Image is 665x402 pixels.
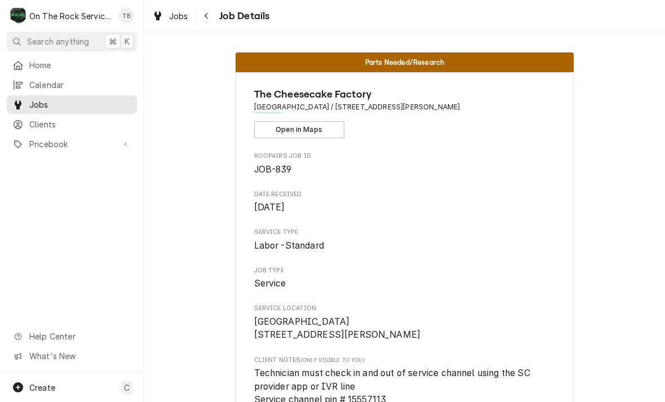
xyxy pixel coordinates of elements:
span: Parts Needed/Research [365,59,444,66]
div: Status [236,52,574,72]
span: Home [29,59,131,71]
span: Service Type [254,228,556,237]
span: Service Location [254,304,556,313]
span: Date Received [254,190,556,199]
span: Calendar [29,79,131,91]
a: Clients [7,115,137,134]
a: Go to Pricebook [7,135,137,153]
button: Navigate back [198,7,216,25]
span: Clients [29,118,131,130]
a: Home [7,56,137,74]
span: Jobs [29,99,131,111]
a: Jobs [148,7,193,25]
div: On The Rock Services [29,10,112,22]
span: Search anything [27,36,89,47]
div: Client Information [254,87,556,138]
span: (Only Visible to You) [300,357,364,363]
span: Job Type [254,266,556,275]
span: Service [254,278,286,289]
div: Service Type [254,228,556,252]
div: Service Location [254,304,556,342]
span: Roopairs Job ID [254,163,556,176]
span: Roopairs Job ID [254,152,556,161]
span: Labor -Standard [254,240,324,251]
span: Create [29,383,55,392]
div: TB [118,8,134,24]
span: Job Details [216,8,270,24]
span: Client Notes [254,356,556,365]
span: ⌘ [109,36,117,47]
div: Date Received [254,190,556,214]
div: O [10,8,26,24]
div: Todd Brady's Avatar [118,8,134,24]
div: Job Type [254,266,556,290]
a: Go to What's New [7,347,137,365]
span: Pricebook [29,138,114,150]
span: [DATE] [254,202,285,213]
a: Calendar [7,76,137,94]
span: [GEOGRAPHIC_DATA] [STREET_ADDRESS][PERSON_NAME] [254,316,421,341]
button: Search anything⌘K [7,32,137,51]
span: Service Type [254,239,556,253]
span: Date Received [254,201,556,214]
span: Help Center [29,330,130,342]
span: C [124,382,130,394]
span: Name [254,87,556,102]
a: Jobs [7,95,137,114]
span: Address [254,102,556,112]
button: Open in Maps [254,121,344,138]
div: Roopairs Job ID [254,152,556,176]
span: Job Type [254,277,556,290]
span: What's New [29,350,130,362]
div: On The Rock Services's Avatar [10,8,26,24]
span: Jobs [169,10,188,22]
span: K [125,36,130,47]
a: Go to Help Center [7,327,137,346]
span: JOB-839 [254,164,292,175]
span: Service Location [254,315,556,342]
